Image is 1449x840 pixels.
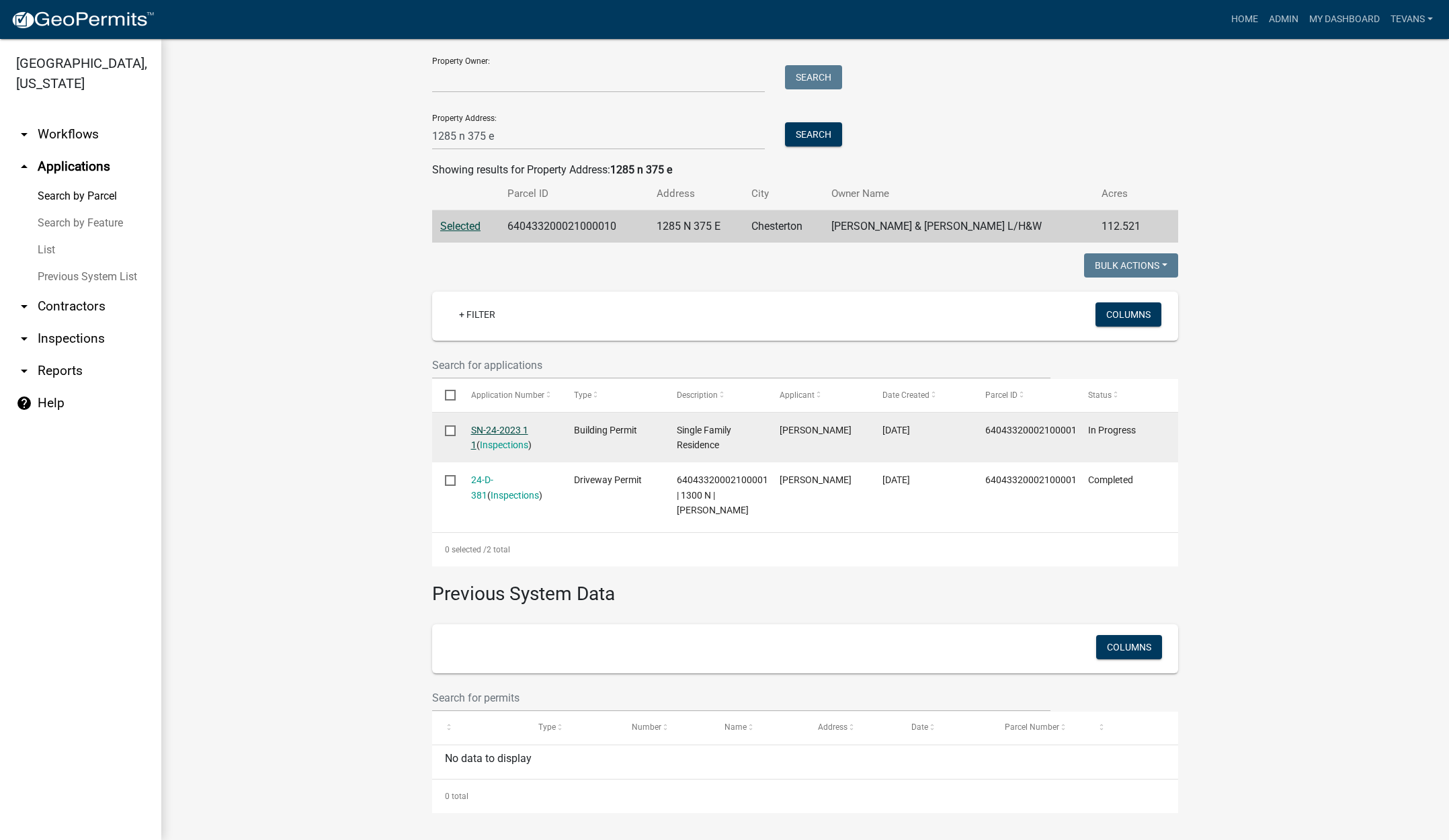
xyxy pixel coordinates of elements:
[780,425,852,435] span: Tracy Thompson
[985,474,1082,485] span: 640433200021000010
[677,425,731,451] span: Single Family Residence
[785,65,842,89] button: Search
[440,220,481,233] a: Selected
[16,395,32,411] i: help
[1226,7,1264,32] a: Home
[574,425,637,435] span: Building Permit
[1093,178,1159,210] th: Acres
[574,390,591,400] span: Type
[432,684,1050,712] input: Search for permits
[432,351,1050,379] input: Search for applications
[767,379,870,411] datatable-header-cell: Applicant
[649,210,744,243] td: 1285 N 375 E
[972,379,1075,411] datatable-header-cell: Parcel ID
[432,780,1178,813] div: 0 total
[1088,390,1112,400] span: Status
[432,533,1178,566] div: 2 total
[677,474,774,516] span: 640433200021000010 | 1300 N | Kay Thomas H
[882,474,910,485] span: 10/22/2024
[471,472,548,503] div: ( )
[480,439,528,450] a: Inspections
[985,425,1082,435] span: 640433200021000010
[823,210,1093,243] td: [PERSON_NAME] & [PERSON_NAME] L/H&W
[724,722,747,732] span: Name
[1088,474,1133,485] span: Completed
[526,712,619,744] datatable-header-cell: Type
[1093,210,1159,243] td: 112.521
[743,178,823,210] th: City
[870,379,972,411] datatable-header-cell: Date Created
[1304,7,1385,32] a: My Dashboard
[992,712,1085,744] datatable-header-cell: Parcel Number
[574,474,642,485] span: Driveway Permit
[471,390,544,400] span: Application Number
[1005,722,1059,732] span: Parcel Number
[458,379,561,411] datatable-header-cell: Application Number
[882,425,910,435] span: 10/22/2024
[805,712,899,744] datatable-header-cell: Address
[785,122,842,146] button: Search
[780,390,815,400] span: Applicant
[1096,635,1162,659] button: Columns
[445,545,487,554] span: 0 selected /
[1385,7,1438,32] a: tevans
[619,712,712,744] datatable-header-cell: Number
[780,474,852,485] span: Tracy Thompson
[1095,302,1161,327] button: Columns
[632,722,661,732] span: Number
[561,379,663,411] datatable-header-cell: Type
[538,722,556,732] span: Type
[911,722,928,732] span: Date
[432,566,1178,608] h3: Previous System Data
[471,423,548,454] div: ( )
[712,712,805,744] datatable-header-cell: Name
[491,490,539,501] a: Inspections
[985,390,1018,400] span: Parcel ID
[16,126,32,142] i: arrow_drop_down
[823,178,1093,210] th: Owner Name
[16,331,32,347] i: arrow_drop_down
[432,162,1178,178] div: Showing results for Property Address:
[432,745,1178,779] div: No data to display
[664,379,767,411] datatable-header-cell: Description
[1084,253,1178,278] button: Bulk Actions
[818,722,847,732] span: Address
[471,474,493,501] a: 24-D-381
[499,210,649,243] td: 640433200021000010
[677,390,718,400] span: Description
[1075,379,1178,411] datatable-header-cell: Status
[499,178,649,210] th: Parcel ID
[1264,7,1304,32] a: Admin
[432,379,458,411] datatable-header-cell: Select
[448,302,506,327] a: + Filter
[1088,425,1136,435] span: In Progress
[743,210,823,243] td: Chesterton
[16,363,32,379] i: arrow_drop_down
[649,178,744,210] th: Address
[899,712,992,744] datatable-header-cell: Date
[16,159,32,175] i: arrow_drop_up
[610,163,672,176] strong: 1285 n 375 e
[882,390,929,400] span: Date Created
[16,298,32,314] i: arrow_drop_down
[471,425,528,451] a: SN-24-2023 1 1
